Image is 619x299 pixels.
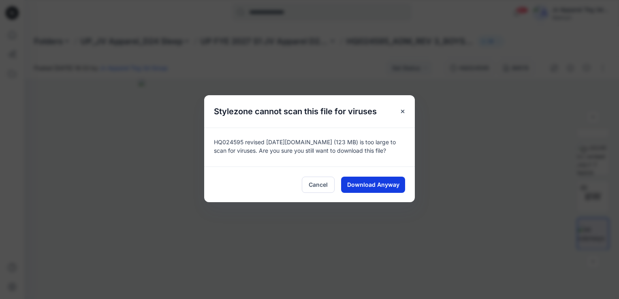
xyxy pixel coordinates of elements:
[341,177,405,193] button: Download Anyway
[347,180,399,189] span: Download Anyway
[302,177,335,193] button: Cancel
[204,128,415,167] div: HQ024595 revised [DATE][DOMAIN_NAME] (123 MB) is too large to scan for viruses. Are you sure you ...
[395,104,410,119] button: Close
[204,95,386,128] h5: Stylezone cannot scan this file for viruses
[309,180,328,189] span: Cancel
